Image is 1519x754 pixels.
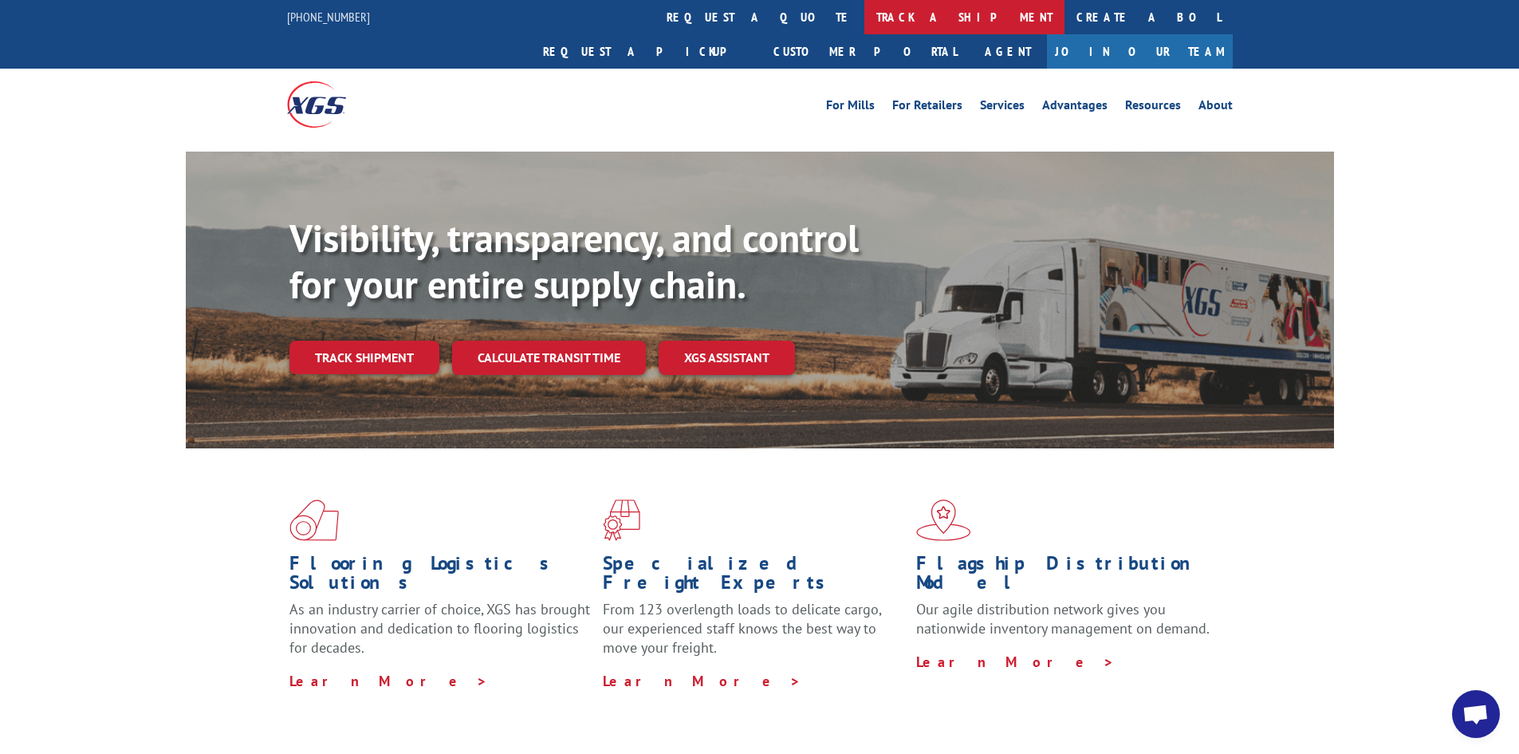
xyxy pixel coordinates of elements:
[892,99,962,116] a: For Retailers
[531,34,761,69] a: Request a pickup
[289,600,590,657] span: As an industry carrier of choice, XGS has brought innovation and dedication to flooring logistics...
[916,554,1218,600] h1: Flagship Distribution Model
[289,341,439,374] a: Track shipment
[916,600,1210,638] span: Our agile distribution network gives you nationwide inventory management on demand.
[826,99,875,116] a: For Mills
[1125,99,1181,116] a: Resources
[289,213,859,309] b: Visibility, transparency, and control for your entire supply chain.
[761,34,969,69] a: Customer Portal
[1452,690,1500,738] div: Open chat
[603,600,904,671] p: From 123 overlength loads to delicate cargo, our experienced staff knows the best way to move you...
[452,341,646,375] a: Calculate transit time
[1047,34,1233,69] a: Join Our Team
[289,554,591,600] h1: Flooring Logistics Solutions
[969,34,1047,69] a: Agent
[603,554,904,600] h1: Specialized Freight Experts
[289,499,339,541] img: xgs-icon-total-supply-chain-intelligence-red
[603,672,801,690] a: Learn More >
[916,499,971,541] img: xgs-icon-flagship-distribution-model-red
[1042,99,1108,116] a: Advantages
[287,9,370,25] a: [PHONE_NUMBER]
[916,653,1115,671] a: Learn More >
[289,672,488,690] a: Learn More >
[603,499,640,541] img: xgs-icon-focused-on-flooring-red
[980,99,1025,116] a: Services
[1198,99,1233,116] a: About
[659,341,795,375] a: XGS ASSISTANT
